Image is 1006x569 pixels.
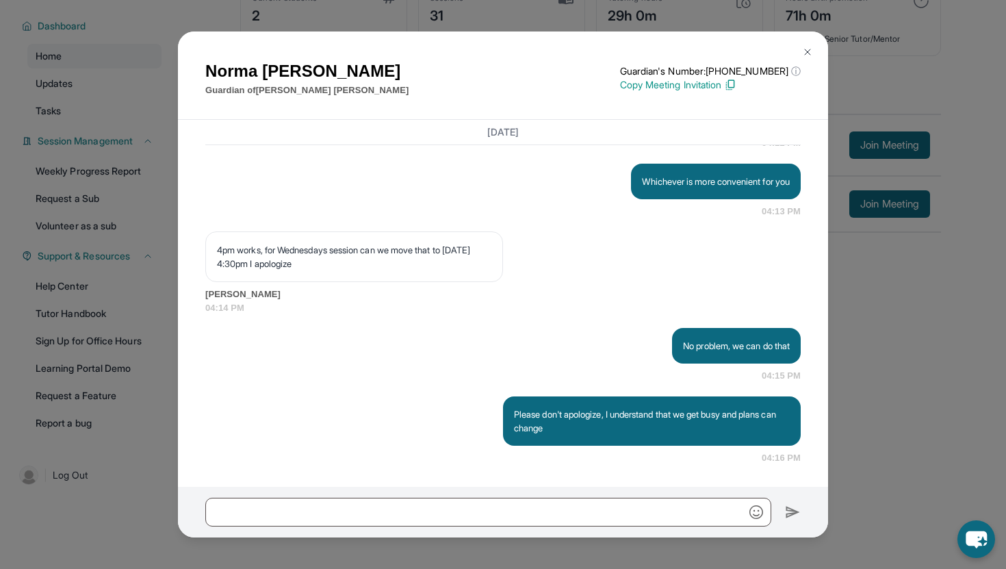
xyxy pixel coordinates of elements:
p: No problem, we can do that [683,339,790,353]
p: Whichever is more convenient for you [642,175,790,188]
img: Send icon [785,504,801,520]
p: Guardian of [PERSON_NAME] [PERSON_NAME] [205,84,409,97]
span: 04:13 PM [762,205,801,218]
span: 04:16 PM [762,451,801,465]
span: ⓘ [791,64,801,78]
span: [PERSON_NAME] [205,288,801,301]
p: Please don't apologize, I understand that we get busy and plans can change [514,407,790,435]
span: 04:14 PM [205,301,801,315]
span: 04:15 PM [762,369,801,383]
p: Copy Meeting Invitation [620,78,801,92]
img: Close Icon [802,47,813,58]
p: Guardian's Number: [PHONE_NUMBER] [620,64,801,78]
h3: [DATE] [205,125,801,139]
button: chat-button [957,520,995,558]
h1: Norma [PERSON_NAME] [205,59,409,84]
p: 4pm works, for Wednesdays session can we move that to [DATE] 4:30pm I apologize [217,243,491,270]
img: Emoji [749,505,763,519]
img: Copy Icon [724,79,736,91]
